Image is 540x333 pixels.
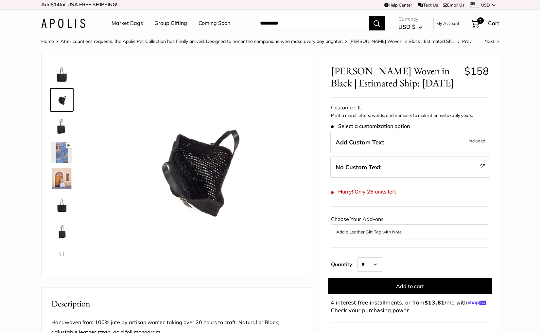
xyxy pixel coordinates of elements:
span: [PERSON_NAME] Woven in Black | Estimated Sh... [349,38,455,44]
img: Mercado Woven in Black | Estimated Ship: Oct. 19th [51,63,72,84]
h2: Description [51,297,301,310]
a: After countless requests, the Apolis Pet Collection has finally arrived. Designed to honor the co... [61,38,343,44]
span: $5 [480,163,485,168]
a: Mercado Woven in Black | Estimated Ship: Oct. 19th [50,219,74,243]
p: Print a mix of letters, words, and numbers to make it unmistakably yours. [331,112,489,119]
img: Mercado Woven in Black | Estimated Ship: Oct. 19th [94,63,301,270]
a: Text Us [418,2,438,8]
span: Add Custom Text [336,139,384,146]
img: Mercado Woven in Black | Estimated Ship: Oct. 19th [51,194,72,215]
a: Market Bags [112,18,143,28]
a: Help Center [384,2,412,8]
button: Search [369,16,385,30]
a: Coming Soon [199,18,230,28]
span: $158 [464,65,489,77]
input: Search... [255,16,369,30]
img: Mercado Woven in Black | Estimated Ship: Oct. 19th [51,116,72,137]
span: Included [469,137,485,145]
nav: Breadcrumb [41,37,455,46]
a: Mercado Woven in Black | Estimated Ship: Oct. 19th [50,167,74,190]
span: Currency [398,14,422,24]
img: Apolis [41,19,85,28]
a: Next [484,38,499,44]
span: [PERSON_NAME] Woven in Black | Estimated Ship: [DATE] [331,65,459,89]
button: USD $ [398,22,422,32]
button: Add a Leather Gift Tag with Note [336,228,484,236]
label: Add Custom Text [330,132,490,153]
span: USD [481,2,490,8]
img: Mercado Woven in Black | Estimated Ship: Oct. 19th [51,142,72,163]
a: Mercado Woven in Black | Estimated Ship: Oct. 19th [50,193,74,216]
a: Mercado Woven in Black | Estimated Ship: Oct. 19th [50,88,74,112]
div: Choose Your Add-ons [331,214,489,239]
span: 2 [477,17,483,24]
label: Leave Blank [330,157,490,178]
span: Select a customization option [331,123,410,129]
span: $14 [51,1,60,8]
span: USD $ [398,23,415,30]
span: No Custom Text [336,163,381,171]
a: Email Us [443,2,464,8]
button: Add to cart [328,278,492,294]
span: - [478,162,485,170]
a: Group Gifting [154,18,187,28]
span: Hurry! Only 26 units left [331,189,396,195]
label: Quantity: [331,255,357,272]
img: Mercado Woven in Black | Estimated Ship: Oct. 19th [51,220,72,241]
span: Cart [488,20,499,27]
div: Customize It [331,103,489,113]
a: My Account [436,19,460,27]
a: Prev [457,38,472,44]
img: Mercado Woven in Black | Estimated Ship: Oct. 19th [51,247,72,268]
img: Mercado Woven in Black | Estimated Ship: Oct. 19th [51,168,72,189]
a: Mercado Woven in Black | Estimated Ship: Oct. 19th [50,114,74,138]
a: Mercado Woven in Black | Estimated Ship: Oct. 19th [50,62,74,85]
a: Mercado Woven in Black | Estimated Ship: Oct. 19th [50,245,74,269]
a: 2 Cart [471,18,499,28]
a: Home [41,38,54,44]
a: Mercado Woven in Black | Estimated Ship: Oct. 19th [50,140,74,164]
img: Mercado Woven in Black | Estimated Ship: Oct. 19th [51,89,72,110]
